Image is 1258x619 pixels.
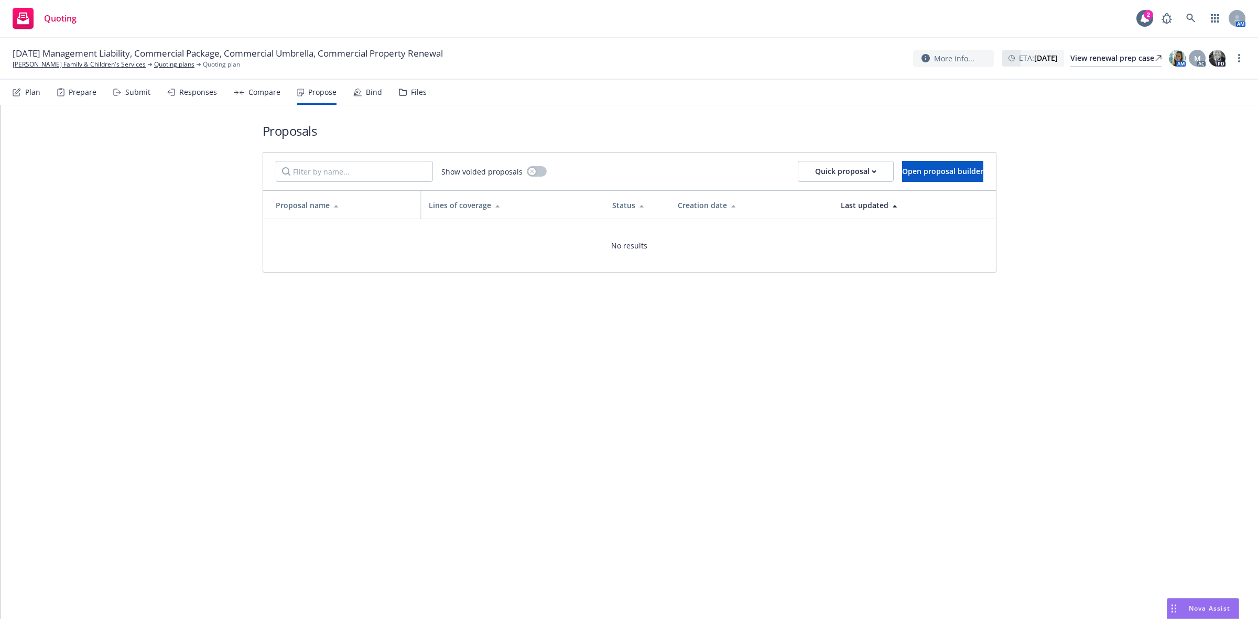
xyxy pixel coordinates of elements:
img: photo [1169,50,1186,67]
div: 2 [1144,10,1153,19]
div: Plan [25,88,40,96]
a: more [1233,52,1245,64]
a: [PERSON_NAME] Family & Children's Services [13,60,146,69]
div: Drag to move [1167,599,1180,618]
a: Report a Bug [1156,8,1177,29]
a: Quoting plans [154,60,194,69]
div: Propose [308,88,337,96]
button: Open proposal builder [902,161,983,182]
strong: [DATE] [1034,53,1058,63]
button: Quick proposal [798,161,894,182]
div: Quick proposal [815,161,876,181]
div: Compare [248,88,280,96]
div: Creation date [678,200,824,211]
input: Filter by name... [276,161,433,182]
span: Show voided proposals [441,166,523,177]
img: photo [1209,50,1226,67]
div: Last updated [841,200,987,211]
span: ETA : [1019,52,1058,63]
div: Responses [179,88,217,96]
div: Submit [125,88,150,96]
button: Nova Assist [1167,598,1239,619]
span: [DATE] Management Liability, Commercial Package, Commercial Umbrella, Commercial Property Renewal [13,47,443,60]
button: More info... [913,50,994,67]
span: Nova Assist [1189,604,1230,613]
span: Quoting plan [203,60,240,69]
a: Search [1180,8,1201,29]
span: No results [611,240,647,251]
span: M [1194,53,1201,64]
h1: Proposals [263,122,996,139]
div: Proposal name [276,200,412,211]
div: View renewal prep case [1070,50,1162,66]
div: Bind [366,88,382,96]
div: Lines of coverage [429,200,596,211]
a: Quoting [8,4,81,33]
span: Open proposal builder [902,166,983,176]
div: Status [612,200,661,211]
span: More info... [934,53,974,64]
span: Quoting [44,14,77,23]
a: View renewal prep case [1070,50,1162,67]
div: Prepare [69,88,96,96]
a: Switch app [1205,8,1226,29]
div: Files [411,88,427,96]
